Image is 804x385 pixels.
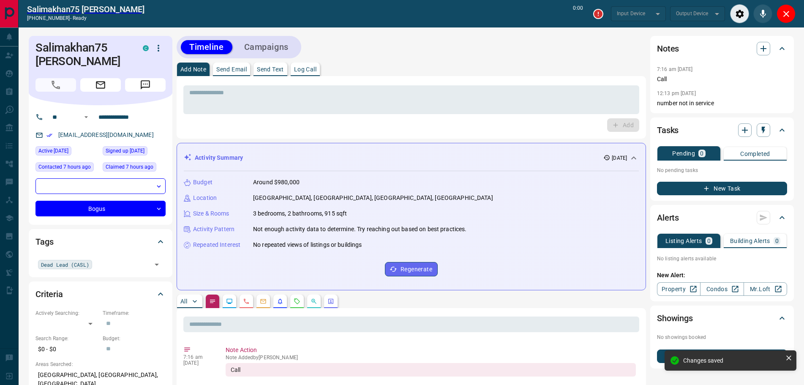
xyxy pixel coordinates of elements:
div: Tags [35,232,166,252]
p: New Alert: [657,271,787,280]
svg: Agent Actions [327,298,334,305]
a: Property [657,282,700,296]
button: New Task [657,182,787,195]
h2: Tasks [657,123,679,137]
p: Send Text [257,66,284,72]
p: Areas Searched: [35,360,166,368]
p: Note Action [226,346,636,355]
div: Call [226,363,636,377]
div: Close [777,4,796,23]
p: Activity Summary [195,153,243,162]
p: No listing alerts available [657,255,787,262]
div: Wed Oct 01 2025 [103,146,166,158]
p: Note Added by [PERSON_NAME] [226,355,636,360]
p: [DATE] [612,154,627,162]
p: Not enough activity data to determine. Try reaching out based on best practices. [253,225,467,234]
div: Alerts [657,208,787,228]
p: Around $980,000 [253,178,300,187]
p: Search Range: [35,335,98,342]
svg: Lead Browsing Activity [226,298,233,305]
p: Add Note [180,66,206,72]
a: Mr.Loft [744,282,787,296]
p: Actively Searching: [35,309,98,317]
p: Location [193,194,217,202]
button: Open [151,259,163,270]
p: 0 [700,150,703,156]
div: Audio Settings [730,4,749,23]
button: New Showing [657,350,787,363]
span: Contacted 7 hours ago [38,163,91,171]
span: Signed up [DATE] [106,147,144,155]
svg: Requests [294,298,300,305]
p: Budget [193,178,213,187]
p: 3 bedrooms, 2 bathrooms, 915 sqft [253,209,347,218]
p: Timeframe: [103,309,166,317]
p: Listing Alerts [665,238,702,244]
p: Building Alerts [730,238,770,244]
button: Campaigns [236,40,297,54]
p: Completed [740,151,770,157]
div: Mute [753,4,772,23]
span: Claimed 7 hours ago [106,163,153,171]
h2: Showings [657,311,693,325]
p: No repeated views of listings or buildings [253,240,362,249]
p: [GEOGRAPHIC_DATA], [GEOGRAPHIC_DATA], [GEOGRAPHIC_DATA], [GEOGRAPHIC_DATA] [253,194,493,202]
p: No showings booked [657,333,787,341]
svg: Email Verified [46,132,52,138]
svg: Notes [209,298,216,305]
div: Notes [657,38,787,59]
div: Sun Oct 12 2025 [103,162,166,174]
p: 7:16 am [183,354,213,360]
span: Message [125,78,166,92]
p: Send Email [216,66,247,72]
a: Condos [700,282,744,296]
button: Regenerate [385,262,438,276]
p: No pending tasks [657,164,787,177]
span: Call [35,78,76,92]
p: Call [657,75,787,84]
svg: Emails [260,298,267,305]
span: Active [DATE] [38,147,68,155]
p: $0 - $0 [35,342,98,356]
button: Timeline [181,40,232,54]
p: All [180,298,187,304]
span: Email [80,78,121,92]
p: Budget: [103,335,166,342]
p: 0:00 [573,4,583,23]
p: 12:13 pm [DATE] [657,90,696,96]
div: Tasks [657,120,787,140]
p: Pending [672,150,695,156]
h1: Salimakhan75 [PERSON_NAME] [35,41,130,68]
div: Showings [657,308,787,328]
p: 7:16 am [DATE] [657,66,693,72]
p: Activity Pattern [193,225,234,234]
svg: Opportunities [311,298,317,305]
div: Changes saved [683,357,782,364]
h2: Notes [657,42,679,55]
p: [PHONE_NUMBER] - [27,14,144,22]
a: Salimakhan75 [PERSON_NAME] [27,4,144,14]
p: 0 [775,238,779,244]
a: [EMAIL_ADDRESS][DOMAIN_NAME] [58,131,154,138]
div: condos.ca [143,45,149,51]
h2: Tags [35,235,53,248]
span: ready [73,15,87,21]
p: number not in service [657,99,787,108]
p: 0 [707,238,711,244]
p: [DATE] [183,360,213,366]
div: Criteria [35,284,166,304]
button: Open [81,112,91,122]
span: Dead Lead (CASL) [41,260,89,269]
div: Wed Oct 01 2025 [35,146,98,158]
p: Log Call [294,66,316,72]
div: Bogus [35,201,166,216]
svg: Calls [243,298,250,305]
div: Sun Oct 12 2025 [35,162,98,174]
h2: Alerts [657,211,679,224]
p: Size & Rooms [193,209,229,218]
p: Repeated Interest [193,240,240,249]
svg: Listing Alerts [277,298,283,305]
h2: Criteria [35,287,63,301]
div: Activity Summary[DATE] [184,150,639,166]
